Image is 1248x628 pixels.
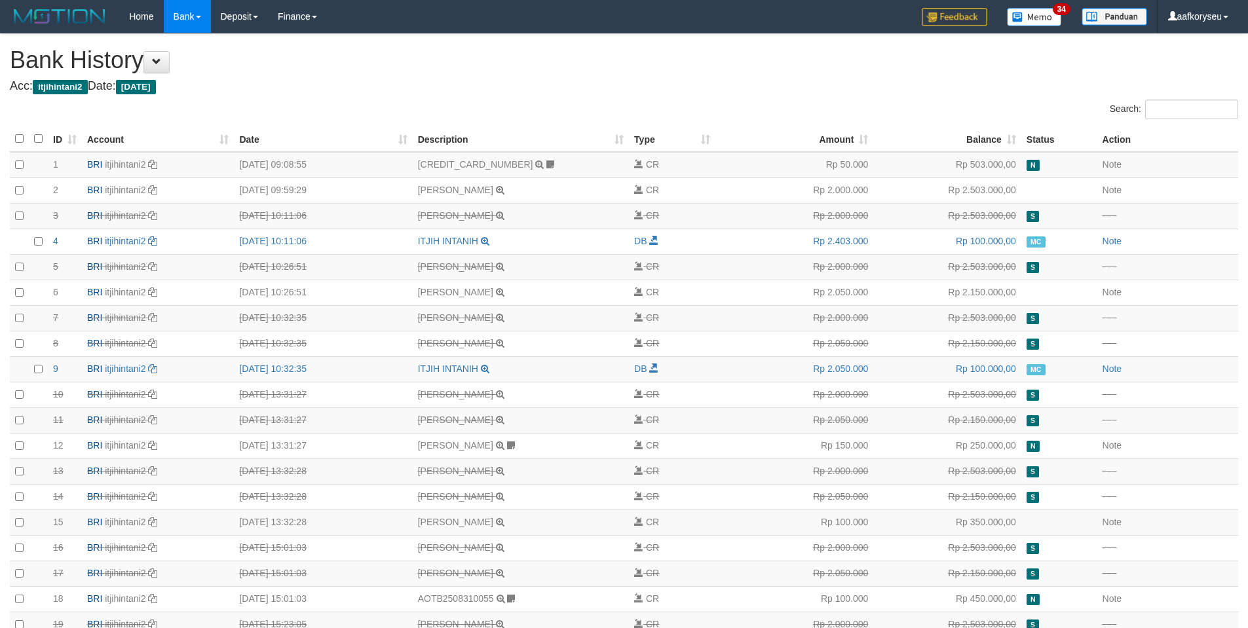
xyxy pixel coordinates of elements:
a: itjihintani2 [105,542,145,553]
td: - - - [1097,535,1238,561]
span: 13 [53,466,64,476]
span: BRI [87,159,102,170]
span: BRI [87,440,102,451]
span: CR [646,568,659,578]
a: itjihintani2 [105,491,145,502]
td: Rp 2.403.000 [715,229,873,254]
span: BRI [87,338,102,348]
span: CR [646,210,659,221]
td: [DATE] 10:32:35 [234,331,412,356]
a: itjihintani2 [105,415,145,425]
a: Copy itjihintani2 to clipboard [148,287,157,297]
span: Duplicate/Skipped [1027,262,1040,273]
span: 11 [53,415,64,425]
span: 4 [53,236,58,246]
td: Rp 2.050.000 [715,484,873,509]
img: Feedback.jpg [922,8,987,26]
a: Copy itjihintani2 to clipboard [148,363,157,374]
td: Rp 2.000.000 [715,177,873,203]
span: BRI [87,185,102,195]
span: 15 [53,517,64,527]
a: [PERSON_NAME] [418,491,493,502]
td: Rp 100.000,00 [873,356,1021,382]
span: Duplicate/Skipped [1027,313,1040,324]
a: Note [1103,159,1122,170]
span: BRI [87,517,102,527]
a: [PERSON_NAME] [418,261,493,272]
td: [DATE] 13:32:28 [234,458,412,484]
span: 14 [53,491,64,502]
span: CR [646,159,659,170]
td: Rp 2.050.000 [715,356,873,382]
td: Rp 2.000.000 [715,458,873,484]
span: 10 [53,389,64,399]
span: 1 [53,159,58,170]
span: CR [646,185,659,195]
span: BRI [87,389,102,399]
span: 16 [53,542,64,553]
span: CR [646,287,659,297]
td: Rp 350.000,00 [873,509,1021,535]
td: Rp 450.000,00 [873,586,1021,612]
h1: Bank History [10,47,1238,73]
span: Manually Checked by: aafzefaya [1027,364,1046,375]
a: Note [1103,363,1122,374]
td: [DATE] 13:32:28 [234,484,412,509]
a: ITJIH INTANIH [418,236,478,246]
a: [PERSON_NAME] [418,312,493,323]
a: Note [1103,593,1122,604]
td: [DATE] 10:11:06 [234,229,412,254]
td: - - - [1097,331,1238,356]
span: 3 [53,210,58,221]
td: [DATE] 10:32:35 [234,305,412,331]
th: Action [1097,126,1238,152]
a: Copy itjihintani2 to clipboard [148,159,157,170]
span: CR [646,440,659,451]
span: CR [646,466,659,476]
span: itjihintani2 [33,80,88,94]
span: BRI [87,491,102,502]
h4: Acc: Date: [10,80,1238,93]
td: Rp 2.000.000 [715,305,873,331]
a: Note [1103,440,1122,451]
a: itjihintani2 [105,236,145,246]
td: Rp 2.000.000 [715,254,873,280]
td: Rp 2.150.000,00 [873,561,1021,586]
th: Status [1021,126,1097,152]
span: Manually Checked by: aafzefaya [1027,236,1046,248]
td: [DATE] 10:32:35 [234,356,412,382]
a: [PERSON_NAME] [418,389,493,399]
span: Duplicate/Skipped [1027,211,1040,222]
td: Rp 2.050.000 [715,280,873,305]
span: Has Note [1027,160,1040,171]
img: MOTION_logo.png [10,7,109,26]
span: 12 [53,440,64,451]
a: Copy itjihintani2 to clipboard [148,185,157,195]
td: [DATE] 13:31:27 [234,433,412,458]
a: [PERSON_NAME] [418,287,493,297]
td: [DATE] 15:01:03 [234,586,412,612]
a: Copy itjihintani2 to clipboard [148,593,157,604]
th: Type: activate to sort column ascending [629,126,715,152]
td: Rp 2.000.000 [715,203,873,229]
td: Rp 2.503.000,00 [873,458,1021,484]
span: Duplicate/Skipped [1027,466,1040,477]
span: BRI [87,415,102,425]
span: 7 [53,312,58,323]
span: BRI [87,236,102,246]
td: Rp 2.503.000,00 [873,254,1021,280]
img: Button%20Memo.svg [1007,8,1062,26]
a: [PERSON_NAME] [418,185,493,195]
th: Amount: activate to sort column ascending [715,126,873,152]
th: Description: activate to sort column ascending [413,126,629,152]
a: [PERSON_NAME] [418,210,493,221]
a: [PERSON_NAME] [418,338,493,348]
span: BRI [87,210,102,221]
td: Rp 2.503.000,00 [873,382,1021,407]
a: Copy itjihintani2 to clipboard [148,389,157,399]
td: Rp 50.000 [715,152,873,178]
span: BRI [87,287,102,297]
a: itjihintani2 [105,593,145,604]
a: itjihintani2 [105,466,145,476]
input: Search: [1145,100,1238,119]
